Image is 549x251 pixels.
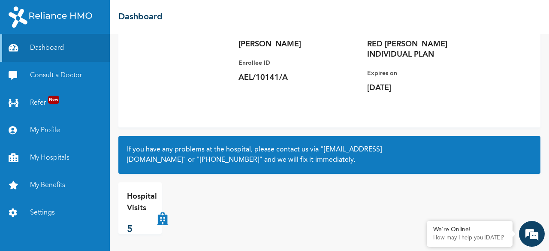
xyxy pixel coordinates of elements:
p: [DATE] [367,83,487,93]
p: AEL/10141/A [238,73,359,83]
h2: Dashboard [118,11,163,24]
p: How may I help you today? [433,235,506,242]
div: We're Online! [433,226,506,233]
img: RelianceHMO's Logo [9,6,92,28]
p: [PERSON_NAME] [238,39,359,49]
span: New [48,96,59,104]
p: Enrollee ID [238,58,359,68]
p: 5 [127,223,157,237]
p: RED [PERSON_NAME] INDIVIDUAL PLAN [367,39,487,60]
img: Enrollee [127,16,230,119]
div: Minimize live chat window [141,4,161,25]
span: Conversation [4,223,84,229]
span: We're online! [50,80,118,166]
p: Expires on [367,68,487,79]
p: Hospital Visits [127,191,157,214]
div: Chat with us now [45,48,144,59]
img: d_794563401_company_1708531726252_794563401 [16,43,35,64]
textarea: Type your message and hit 'Enter' [4,178,163,208]
a: "[PHONE_NUMBER]" [196,157,262,163]
h2: If you have any problems at the hospital, please contact us via or and we will fix it immediately. [127,145,532,165]
div: FAQs [84,208,164,234]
